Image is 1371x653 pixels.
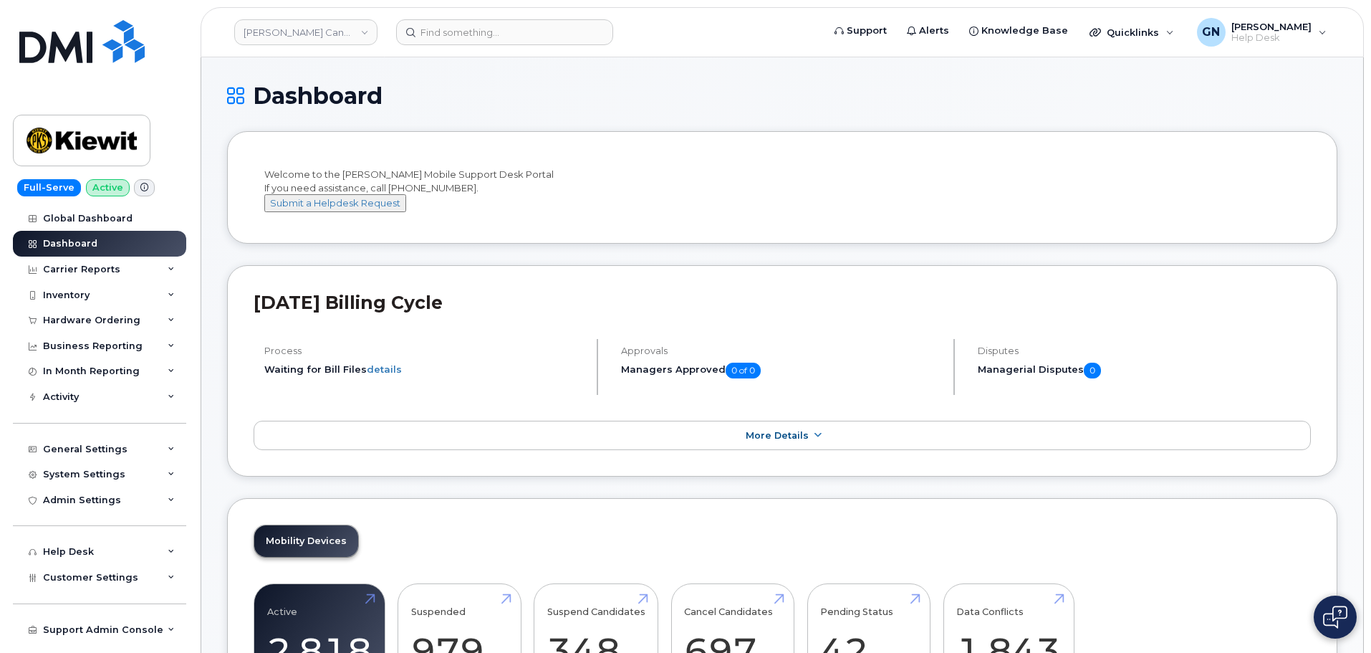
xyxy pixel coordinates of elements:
button: Submit a Helpdesk Request [264,194,406,212]
h4: Disputes [978,345,1311,356]
a: details [367,363,402,375]
a: Submit a Helpdesk Request [264,197,406,209]
a: Mobility Devices [254,525,358,557]
li: Waiting for Bill Files [264,363,585,376]
div: Welcome to the [PERSON_NAME] Mobile Support Desk Portal If you need assistance, call [PHONE_NUMBER]. [264,168,1300,212]
span: More Details [746,430,809,441]
h2: [DATE] Billing Cycle [254,292,1311,313]
h4: Process [264,345,585,356]
h5: Managerial Disputes [978,363,1311,378]
span: 0 of 0 [726,363,761,378]
img: Open chat [1323,606,1347,629]
h5: Managers Approved [621,363,941,378]
h1: Dashboard [227,83,1337,108]
span: 0 [1084,363,1101,378]
h4: Approvals [621,345,941,356]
